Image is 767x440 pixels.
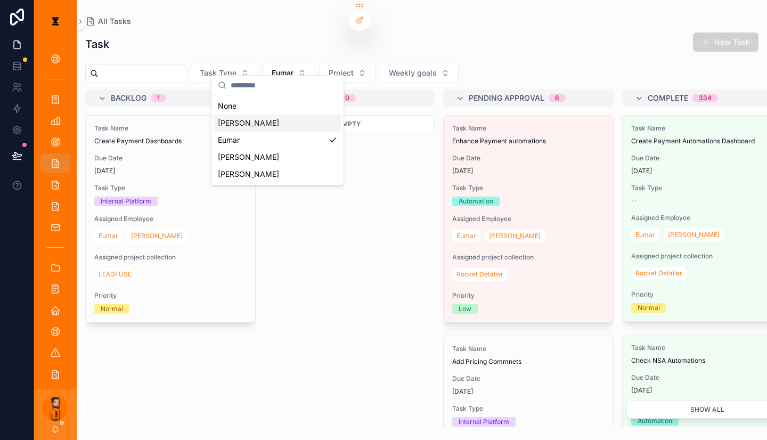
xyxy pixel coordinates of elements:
a: Eumar [94,230,123,242]
div: Internal Platform [101,197,151,206]
span: Rocket Detailer [635,269,682,278]
p: [DATE] [631,386,652,395]
a: Rocket Detailer [452,268,508,281]
a: Rocket Detailer [631,267,687,280]
div: Automation [459,197,493,206]
span: Assigned project collection [94,253,247,262]
span: Due Date [94,154,247,162]
span: Task Type [452,404,605,413]
span: -- [631,197,638,205]
span: [PERSON_NAME] [131,232,183,240]
span: [PERSON_NAME] [218,118,279,128]
span: Task Name [452,124,605,133]
button: Select Button [263,63,315,83]
div: scrollable content [34,43,77,389]
div: Normal [638,303,660,313]
span: Eumar [456,232,476,240]
div: 334 [699,94,712,102]
span: Task Name [452,345,605,353]
span: Assigned Employee [94,215,247,223]
span: Assigned project collection [452,253,605,262]
span: Due Date [452,154,605,162]
div: Low [459,304,471,314]
a: All Tasks [85,16,131,27]
div: 0 [345,94,349,102]
a: [PERSON_NAME] [127,230,187,242]
span: Project [329,68,354,78]
span: Create Payment Dashboards [94,137,247,145]
a: Task NameCreate Payment DashboardsDue Date[DATE]Task TypeInternal PlatformAssigned EmployeeEumar[... [85,115,256,323]
button: Select Button [320,63,376,83]
div: 6 [555,94,559,102]
span: [PERSON_NAME] [489,232,541,240]
span: [PERSON_NAME] [668,231,720,239]
a: [PERSON_NAME] [485,230,545,242]
p: [DATE] [452,167,473,175]
span: Backlog [111,93,146,103]
button: Select Button [380,63,459,83]
p: [DATE] [631,167,652,175]
a: LEADFUSE [94,268,136,281]
span: Task Type [200,68,236,78]
span: Assigned Employee [452,215,605,223]
span: Empty [338,120,361,128]
span: Task Type [452,184,605,192]
span: [PERSON_NAME] [218,169,279,180]
span: Rocket Detailer [456,270,503,279]
p: [DATE] [452,387,473,396]
h1: Task [85,37,109,52]
span: Eumar [272,68,293,78]
div: Suggestions [211,95,344,185]
span: Complete [648,93,688,103]
span: Due Date [452,374,605,383]
span: Task Name [94,124,247,133]
span: Eumar [99,232,118,240]
span: Add Pricing Commnets [452,357,605,366]
span: Eumar [635,231,655,239]
span: Task Type [94,184,247,192]
span: Pending Approval [469,93,544,103]
img: App logo [47,13,64,30]
button: New Task [693,32,758,52]
span: Eumar [218,135,240,145]
a: [PERSON_NAME] [664,229,724,241]
div: None [214,97,341,115]
a: Task NameEnhance Payment automationsDue Date[DATE]Task TypeAutomationAssigned EmployeeEumar[PERSO... [443,115,614,323]
div: 1 [157,94,160,102]
a: Eumar [452,230,480,242]
div: Internal Platform [459,417,509,427]
span: LEADFUSE [99,270,132,279]
a: Eumar [631,229,659,241]
span: [PERSON_NAME] [218,152,279,162]
button: Select Button [191,63,258,83]
span: Priority [452,291,605,300]
p: [DATE] [94,167,115,175]
span: All Tasks [98,16,131,27]
span: Weekly goals [389,68,437,78]
span: Enhance Payment automations [452,137,605,145]
span: Priority [94,291,247,300]
div: Normal [101,304,123,314]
